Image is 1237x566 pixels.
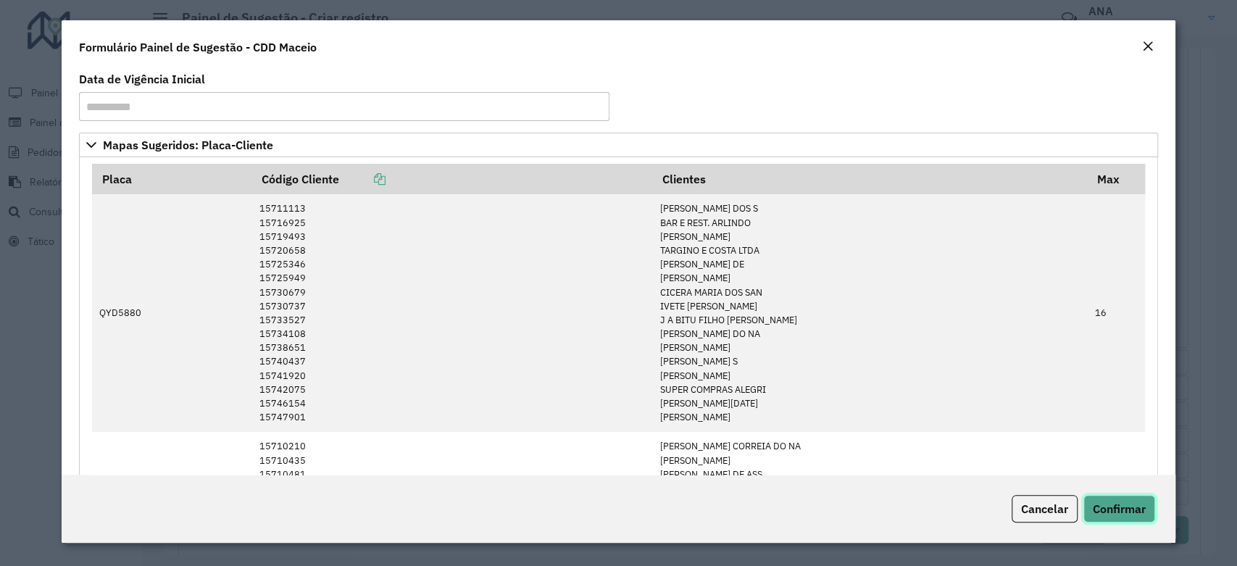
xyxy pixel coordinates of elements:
[92,194,251,432] td: QYD5880
[251,164,652,194] th: Código Cliente
[79,70,205,88] label: Data de Vigência Inicial
[1083,495,1155,523] button: Confirmar
[251,194,652,432] td: 15711113 15716925 15719493 15720658 15725346 15725949 15730679 15730737 15733527 15734108 1573865...
[339,172,386,186] a: Copiar
[92,164,251,194] th: Placa
[1093,502,1146,516] span: Confirmar
[653,194,1088,432] td: [PERSON_NAME] DOS S BAR E REST. ARLINDO [PERSON_NAME] TARGINO E COSTA LTDA [PERSON_NAME] DE [PERS...
[1012,495,1078,523] button: Cancelar
[1142,41,1154,52] em: Fechar
[79,133,1157,157] a: Mapas Sugeridos: Placa-Cliente
[103,139,273,151] span: Mapas Sugeridos: Placa-Cliente
[1021,502,1068,516] span: Cancelar
[1087,164,1145,194] th: Max
[1138,38,1158,57] button: Close
[79,38,317,56] h4: Formulário Painel de Sugestão - CDD Maceio
[653,164,1088,194] th: Clientes
[1087,194,1145,432] td: 16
